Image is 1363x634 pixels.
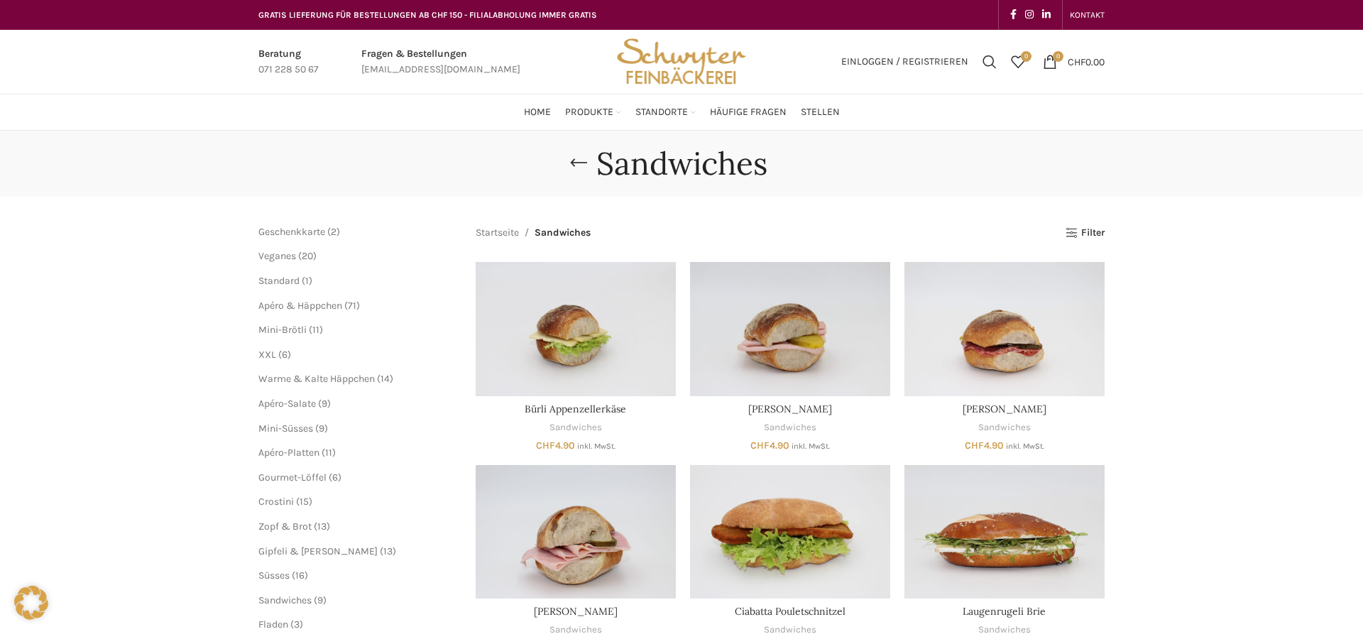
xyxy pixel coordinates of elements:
[1066,227,1105,239] a: Filter
[258,275,300,287] a: Standard
[258,618,288,630] a: Fladen
[258,300,342,312] a: Apéro & Häppchen
[322,398,327,410] span: 9
[258,496,294,508] span: Crostini
[690,262,890,395] a: Bürli Fleischkäse
[975,48,1004,76] a: Suchen
[258,447,319,459] a: Apéro-Platten
[258,250,296,262] a: Veganes
[750,439,789,452] bdi: 4.90
[635,98,696,126] a: Standorte
[1068,55,1105,67] bdi: 0.00
[476,225,519,241] a: Startseite
[332,471,338,483] span: 6
[690,465,890,599] a: Ciabatta Pouletschnitzel
[1053,51,1063,62] span: 0
[476,225,591,241] nav: Breadcrumb
[525,403,626,415] a: Bürli Appenzellerkäse
[383,545,393,557] span: 13
[1063,1,1112,29] div: Secondary navigation
[1004,48,1032,76] a: 0
[381,373,390,385] span: 14
[295,569,305,581] span: 16
[1068,55,1085,67] span: CHF
[258,46,319,78] a: Infobox link
[258,471,327,483] a: Gourmet-Löffel
[748,403,832,415] a: [PERSON_NAME]
[1021,5,1038,25] a: Instagram social link
[294,618,300,630] span: 3
[317,520,327,532] span: 13
[565,106,613,119] span: Produkte
[735,605,845,618] a: Ciabatta Pouletschnitzel
[258,545,378,557] a: Gipfeli & [PERSON_NAME]
[963,403,1046,415] a: [PERSON_NAME]
[841,57,968,67] span: Einloggen / Registrieren
[312,324,319,336] span: 11
[536,439,555,452] span: CHF
[258,594,312,606] a: Sandwiches
[978,421,1031,434] a: Sandwiches
[1036,48,1112,76] a: 0 CHF0.00
[834,48,975,76] a: Einloggen / Registrieren
[251,98,1112,126] div: Main navigation
[792,442,830,451] small: inkl. MwSt.
[965,439,1004,452] bdi: 4.90
[258,349,276,361] a: XXL
[1004,48,1032,76] div: Meine Wunschliste
[536,439,575,452] bdi: 4.90
[1006,442,1044,451] small: inkl. MwSt.
[612,55,751,67] a: Site logo
[904,465,1105,599] a: Laugenrugeli Brie
[801,98,840,126] a: Stellen
[325,447,332,459] span: 11
[258,373,375,385] a: Warme & Kalte Häppchen
[258,324,307,336] a: Mini-Brötli
[476,262,676,395] a: Bürli Appenzellerkäse
[801,106,840,119] span: Stellen
[1021,51,1031,62] span: 0
[1070,1,1105,29] a: KONTAKT
[319,422,324,434] span: 9
[561,149,596,177] a: Go back
[331,226,336,238] span: 2
[612,30,751,94] img: Bäckerei Schwyter
[258,398,316,410] a: Apéro-Salate
[305,275,309,287] span: 1
[534,605,618,618] a: [PERSON_NAME]
[258,569,290,581] a: Süsses
[965,439,984,452] span: CHF
[535,225,591,241] span: Sandwiches
[750,439,770,452] span: CHF
[258,520,312,532] a: Zopf & Brot
[258,422,313,434] a: Mini-Süsses
[710,106,787,119] span: Häufige Fragen
[258,10,597,20] span: GRATIS LIEFERUNG FÜR BESTELLUNGEN AB CHF 150 - FILIALABHOLUNG IMMER GRATIS
[1006,5,1021,25] a: Facebook social link
[904,262,1105,395] a: Bürli Salami
[565,98,621,126] a: Produkte
[963,605,1046,618] a: Laugenrugeli Brie
[258,226,325,238] a: Geschenkkarte
[549,421,602,434] a: Sandwiches
[524,98,551,126] a: Home
[596,145,767,182] h1: Sandwiches
[1070,10,1105,20] span: KONTAKT
[300,496,309,508] span: 15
